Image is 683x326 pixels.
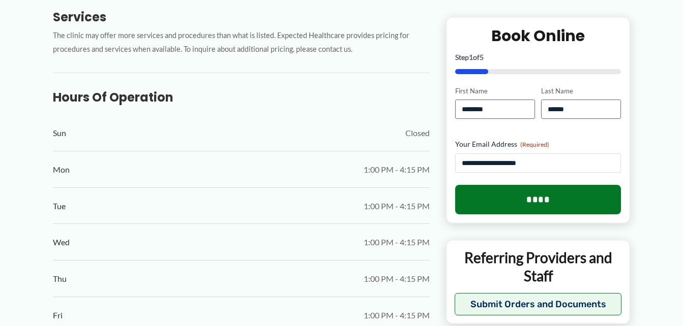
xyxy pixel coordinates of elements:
span: 1:00 PM - 4:15 PM [364,235,430,250]
label: Your Email Address [455,139,621,149]
label: First Name [455,86,535,95]
span: Closed [405,125,430,141]
h2: Book Online [455,25,621,45]
span: Mon [53,162,70,177]
label: Last Name [541,86,621,95]
p: Step of [455,53,621,60]
span: 1:00 PM - 4:15 PM [364,199,430,214]
span: Fri [53,308,63,323]
span: 1:00 PM - 4:15 PM [364,308,430,323]
span: Thu [53,271,67,286]
span: Wed [53,235,70,250]
p: The clinic may offer more services and procedures than what is listed. Expected Healthcare provid... [53,29,430,56]
button: Submit Orders and Documents [455,292,622,315]
h3: Services [53,9,430,25]
span: Sun [53,125,66,141]
h3: Hours of Operation [53,89,430,105]
span: 1:00 PM - 4:15 PM [364,162,430,177]
span: (Required) [520,141,549,148]
span: 1 [469,52,473,61]
span: 1:00 PM - 4:15 PM [364,271,430,286]
span: Tue [53,199,66,214]
span: 5 [480,52,484,61]
p: Referring Providers and Staff [455,248,622,285]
